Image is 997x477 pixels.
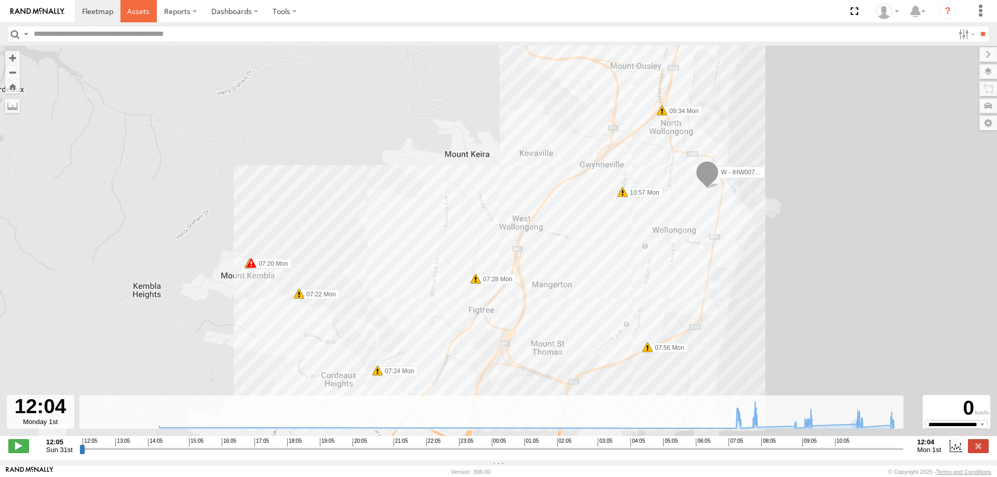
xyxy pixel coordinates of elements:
[872,4,902,19] div: Tye Clark
[557,438,572,446] span: 02:05
[250,260,290,269] label: 07:21 Mon
[623,188,663,197] label: 10:57 Mon
[888,469,991,475] div: © Copyright 2025 -
[630,438,645,446] span: 04:05
[5,99,20,113] label: Measure
[492,438,506,446] span: 00:05
[254,438,269,446] span: 17:05
[394,438,408,446] span: 21:05
[148,438,163,446] span: 14:05
[5,79,20,93] button: Zoom Home
[761,438,776,446] span: 08:05
[598,438,612,446] span: 03:05
[353,438,367,446] span: 20:05
[22,26,30,42] label: Search Query
[939,3,956,20] i: ?
[835,438,850,446] span: 10:05
[5,51,20,65] button: Zoom in
[287,438,302,446] span: 18:05
[663,438,678,446] span: 05:05
[320,438,334,446] span: 19:05
[924,397,989,420] div: 0
[662,106,702,116] label: 09:34 Mon
[936,469,991,475] a: Terms and Conditions
[189,438,204,446] span: 15:05
[648,343,688,352] label: 07:56 Mon
[979,116,997,130] label: Map Settings
[6,467,53,477] a: Visit our Website
[802,438,817,446] span: 09:05
[83,438,97,446] span: 12:05
[378,366,417,376] label: 07:24 Mon
[251,259,291,268] label: 07:20 Mon
[721,168,812,175] span: W - IHW007 - [PERSON_NAME]
[426,438,441,446] span: 22:05
[459,438,474,446] span: 23:05
[476,275,516,284] label: 07:28 Mon
[524,438,539,446] span: 01:05
[10,8,64,15] img: rand-logo.svg
[729,438,743,446] span: 07:05
[46,438,73,446] strong: 12:05
[917,446,941,454] span: Mon 1st Sep 2025
[5,65,20,79] button: Zoom out
[917,438,941,446] strong: 12:04
[299,290,339,299] label: 07:22 Mon
[451,469,491,475] div: Version: 306.00
[222,438,236,446] span: 16:05
[696,438,710,446] span: 06:05
[115,438,130,446] span: 13:05
[954,26,977,42] label: Search Filter Options
[46,446,73,454] span: Sun 31st Aug 2025
[968,439,989,453] label: Close
[8,439,29,453] label: Play/Stop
